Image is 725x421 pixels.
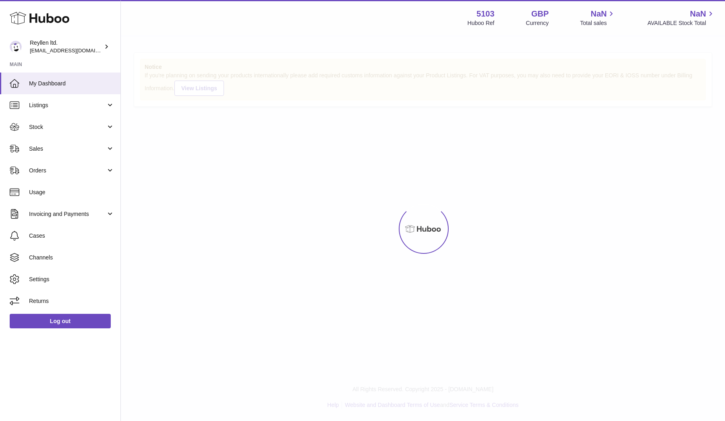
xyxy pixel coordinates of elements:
[526,19,549,27] div: Currency
[30,47,118,54] span: [EMAIL_ADDRESS][DOMAIN_NAME]
[29,102,106,109] span: Listings
[590,8,607,19] span: NaN
[29,189,114,196] span: Usage
[29,167,106,174] span: Orders
[531,8,549,19] strong: GBP
[10,314,111,328] a: Log out
[29,123,106,131] span: Stock
[580,19,616,27] span: Total sales
[10,41,22,53] img: reyllen@reyllen.com
[29,254,114,261] span: Channels
[468,19,495,27] div: Huboo Ref
[647,19,715,27] span: AVAILABLE Stock Total
[30,39,102,54] div: Reyllen ltd.
[690,8,706,19] span: NaN
[476,8,495,19] strong: 5103
[29,297,114,305] span: Returns
[647,8,715,27] a: NaN AVAILABLE Stock Total
[29,232,114,240] span: Cases
[29,145,106,153] span: Sales
[29,80,114,87] span: My Dashboard
[580,8,616,27] a: NaN Total sales
[29,276,114,283] span: Settings
[29,210,106,218] span: Invoicing and Payments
